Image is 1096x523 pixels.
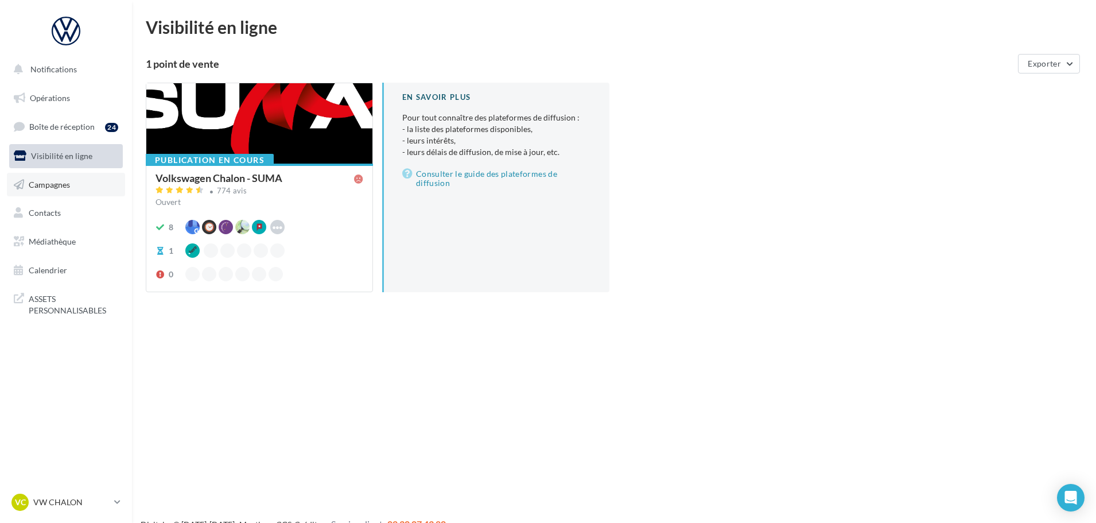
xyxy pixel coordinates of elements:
[9,491,123,513] a: VC VW CHALON
[30,93,70,103] span: Opérations
[29,208,61,218] span: Contacts
[29,291,118,316] span: ASSETS PERSONNALISABLES
[1018,54,1080,73] button: Exporter
[146,18,1082,36] div: Visibilité en ligne
[402,167,591,190] a: Consulter le guide des plateformes de diffusion
[7,173,125,197] a: Campagnes
[402,135,591,146] li: - leurs intérêts,
[7,57,121,82] button: Notifications
[156,197,181,207] span: Ouvert
[15,497,26,508] span: VC
[1028,59,1061,68] span: Exporter
[402,92,591,103] div: En savoir plus
[169,269,173,280] div: 0
[31,151,92,161] span: Visibilité en ligne
[7,258,125,282] a: Calendrier
[7,230,125,254] a: Médiathèque
[7,86,125,110] a: Opérations
[217,187,247,195] div: 774 avis
[156,185,363,199] a: 774 avis
[29,179,70,189] span: Campagnes
[7,286,125,320] a: ASSETS PERSONNALISABLES
[169,222,173,233] div: 8
[105,123,118,132] div: 24
[33,497,110,508] p: VW CHALON
[402,123,591,135] li: - la liste des plateformes disponibles,
[402,112,591,158] p: Pour tout connaître des plateformes de diffusion :
[29,122,95,131] span: Boîte de réception
[156,173,282,183] div: Volkswagen Chalon - SUMA
[1057,484,1085,512] div: Open Intercom Messenger
[402,146,591,158] li: - leurs délais de diffusion, de mise à jour, etc.
[7,114,125,139] a: Boîte de réception24
[146,59,1013,69] div: 1 point de vente
[7,201,125,225] a: Contacts
[146,154,274,166] div: Publication en cours
[29,265,67,275] span: Calendrier
[169,245,173,257] div: 1
[7,144,125,168] a: Visibilité en ligne
[30,64,77,74] span: Notifications
[29,237,76,246] span: Médiathèque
